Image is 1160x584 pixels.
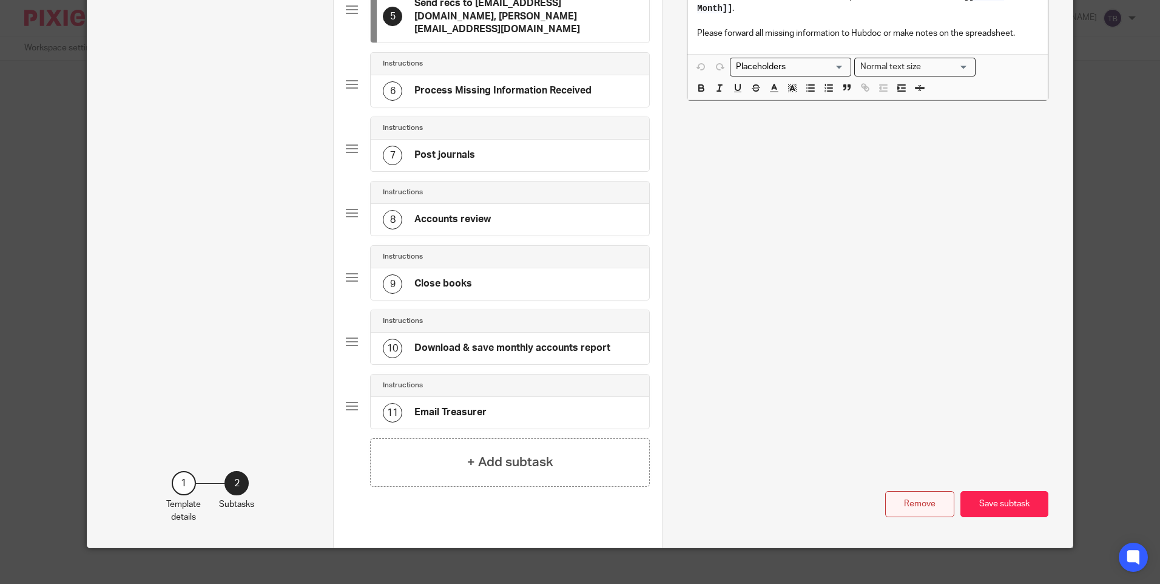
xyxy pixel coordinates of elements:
[383,381,423,390] h4: Instructions
[383,123,423,133] h4: Instructions
[383,252,423,262] h4: Instructions
[383,210,402,229] div: 8
[414,342,610,355] h4: Download & save monthly accounts report
[383,81,402,101] div: 6
[414,277,472,290] h4: Close books
[219,498,254,511] p: Subtasks
[383,188,423,197] h4: Instructions
[383,403,402,423] div: 11
[383,316,423,326] h4: Instructions
[730,58,851,76] div: Search for option
[383,146,402,165] div: 7
[414,213,491,226] h4: Accounts review
[414,149,475,161] h4: Post journals
[854,58,976,76] div: Text styles
[885,491,954,517] button: Remove
[925,61,968,73] input: Search for option
[857,61,923,73] span: Normal text size
[854,58,976,76] div: Search for option
[467,453,553,472] h4: + Add subtask
[383,7,402,26] div: 5
[960,491,1048,517] button: Save subtask
[224,471,249,495] div: 2
[730,58,851,76] div: Placeholders
[732,61,844,73] input: Search for option
[383,59,423,69] h4: Instructions
[697,27,1037,39] p: Please forward all missing information to Hubdoc or make notes on the spreadsheet.
[166,498,201,523] p: Template details
[383,339,402,358] div: 10
[414,406,487,419] h4: Email Treasurer
[172,471,196,495] div: 1
[383,274,402,294] div: 9
[414,84,592,97] h4: Process Missing Information Received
